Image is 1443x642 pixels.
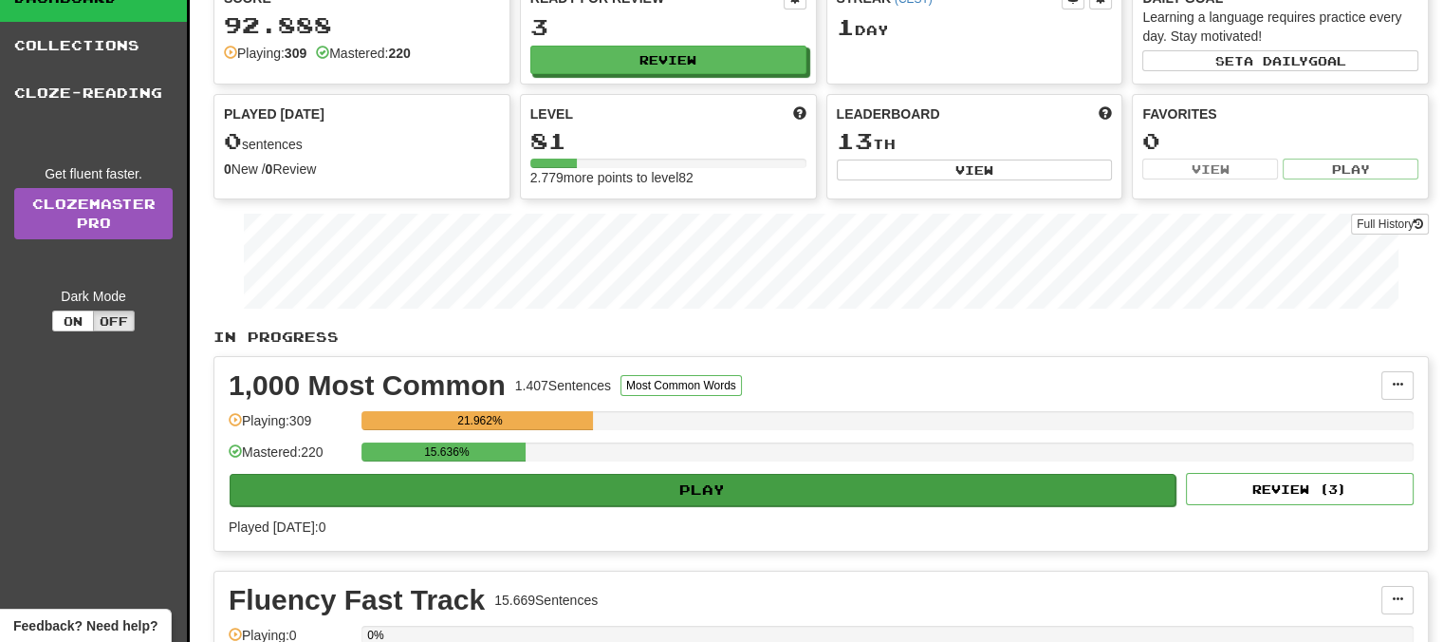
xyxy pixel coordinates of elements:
div: Learning a language requires practice every day. Stay motivated! [1142,8,1418,46]
span: Open feedback widget [13,616,157,635]
div: th [837,129,1113,154]
div: 1.407 Sentences [515,376,611,395]
p: In Progress [213,328,1429,347]
span: a daily [1244,54,1308,67]
button: Play [1283,159,1418,179]
button: Full History [1351,214,1429,235]
div: 21.962% [367,411,592,430]
button: Play [230,474,1175,506]
div: 2.779 more points to level 82 [530,168,806,187]
div: 1,000 Most Common [229,371,506,400]
div: Playing: 309 [229,411,352,443]
span: 0 [224,127,242,154]
div: Playing: [224,44,306,63]
span: Played [DATE]: 0 [229,519,325,535]
span: Level [530,104,573,123]
div: Mastered: 220 [229,443,352,474]
button: Seta dailygoal [1142,50,1418,71]
div: 92.888 [224,13,500,37]
div: 0 [1142,129,1418,153]
div: Favorites [1142,104,1418,123]
strong: 220 [388,46,410,61]
span: Score more points to level up [793,104,806,123]
span: Played [DATE] [224,104,324,123]
div: Fluency Fast Track [229,586,485,614]
div: Day [837,15,1113,40]
span: This week in points, UTC [1099,104,1112,123]
strong: 0 [266,161,273,177]
div: sentences [224,129,500,154]
div: 3 [530,15,806,39]
button: Review [530,46,806,74]
div: Mastered: [316,44,411,63]
button: Off [93,311,135,331]
span: 1 [837,13,855,40]
strong: 309 [285,46,306,61]
a: ClozemasterPro [14,188,173,239]
button: View [1142,159,1278,179]
div: 15.669 Sentences [494,591,598,610]
span: 13 [837,127,873,154]
button: On [52,311,94,331]
strong: 0 [224,161,231,177]
div: Dark Mode [14,287,173,306]
div: 15.636% [367,443,526,462]
button: View [837,160,1113,180]
div: Get fluent faster. [14,164,173,183]
button: Review (3) [1186,473,1414,505]
button: Most Common Words [620,375,742,396]
div: 81 [530,129,806,153]
span: Leaderboard [837,104,940,123]
div: New / Review [224,160,500,179]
